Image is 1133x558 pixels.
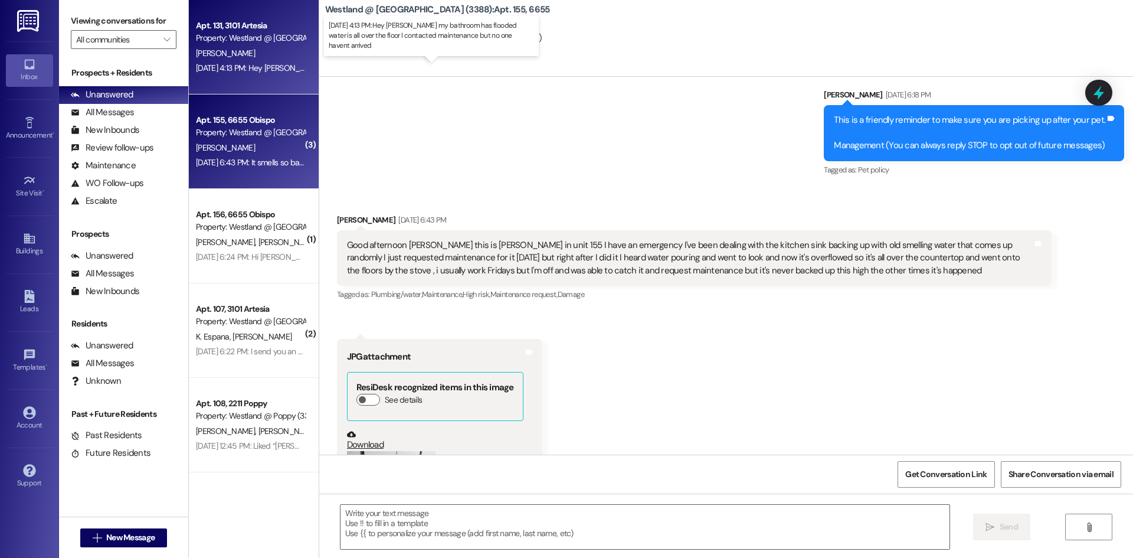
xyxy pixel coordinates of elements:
div: All Messages [71,357,134,370]
div: All Messages [71,106,134,119]
div: WO Follow-ups [71,177,143,190]
div: Good afternoon [PERSON_NAME] this is [PERSON_NAME] in unit 155 I have an emergency I've been deal... [347,239,1033,277]
button: Share Conversation via email [1001,461,1121,488]
div: Unanswered [71,340,133,352]
div: New Inbounds [71,124,139,136]
b: JPG attachment [347,351,411,363]
div: All Messages [71,267,134,280]
div: Property: Westland @ [GEOGRAPHIC_DATA] (3388) [196,221,305,233]
div: Residents [59,318,188,330]
a: Buildings [6,229,53,260]
div: [DATE] 12:45 PM: Liked “[PERSON_NAME] (Westland @ Poppy (3383)): Hello, Maintenance provided a ke... [196,440,623,451]
div: Unanswered [71,89,133,101]
div: Prospects + Residents [59,67,188,79]
span: • [53,129,54,138]
i:  [93,533,101,543]
div: Apt. 107, 3101 Artesia [196,303,305,315]
div: Past Residents [71,429,142,442]
div: [PERSON_NAME] [824,89,1124,105]
span: High risk , [463,289,490,299]
span: [PERSON_NAME] [233,331,292,342]
div: This is a friendly reminder to make sure you are picking up after your pet. Management (You can a... [834,114,1105,152]
a: Inbox [6,54,53,86]
label: Viewing conversations for [71,12,176,30]
div: Review follow-ups [71,142,153,154]
span: K. Espana [196,331,233,342]
div: Past + Future Residents [59,408,188,420]
div: Unanswered [71,250,133,262]
div: [DATE] 6:22 PM: I send you an email can you please reply back to me. [196,346,431,357]
div: Tagged as: [824,161,1124,178]
span: Maintenance request , [490,289,558,299]
p: [DATE] 4:13 PM: Hey [PERSON_NAME] my bathroom has flooded water is all over the floor I contacted... [329,21,534,51]
div: Apt. 156, 6655 Obispo [196,208,305,221]
div: [DATE] 6:43 PM [395,214,446,226]
span: Damage [558,289,584,299]
div: [DATE] 6:43 PM: It smells so bad I was able to smell it from my bedroom and knew it was the sink [196,157,525,168]
label: See details [385,394,422,406]
div: [DATE] 6:24 PM: Hi [PERSON_NAME] -we don't have have any animals [196,252,434,262]
div: Unknown [71,375,121,387]
div: Prospects [59,228,188,240]
i:  [985,523,994,532]
span: Get Conversation Link [905,468,987,481]
span: Plumbing/water , [371,289,422,299]
div: Tagged as: [337,286,1052,303]
button: New Message [80,528,168,547]
a: Download [347,430,523,451]
div: Future Residents [71,447,150,459]
button: Get Conversation Link [898,461,994,488]
span: [PERSON_NAME] [196,237,258,247]
div: Property: Westland @ [GEOGRAPHIC_DATA] (3388) [196,126,305,139]
div: Property: Westland @ [GEOGRAPHIC_DATA] (3388) [196,32,305,44]
a: Support [6,461,53,492]
div: Apt. 155, 6655 Obispo [196,114,305,126]
span: Send [1000,521,1018,533]
div: Property: Westland @ [GEOGRAPHIC_DATA] (3388) [196,315,305,328]
img: ResiDesk Logo [17,10,41,32]
span: [PERSON_NAME] [196,426,258,436]
span: [PERSON_NAME] [196,142,255,153]
div: [DATE] 6:18 PM [883,89,931,101]
span: Maintenance , [422,289,463,299]
span: New Message [106,531,155,544]
div: Property: Westland @ Poppy (3383) [196,410,305,422]
input: All communities [76,30,158,49]
a: Account [6,403,53,435]
a: Site Visit • [6,171,53,203]
button: Send [973,514,1030,540]
span: [PERSON_NAME] [258,237,317,247]
span: Pet policy [858,165,889,175]
div: Apt. 108, 2211 Poppy [196,397,305,410]
div: New Inbounds [71,285,139,298]
i:  [1085,523,1093,532]
span: Share Conversation via email [1008,468,1114,481]
span: [PERSON_NAME] [196,48,255,58]
i:  [163,35,170,44]
span: [PERSON_NAME] [258,426,320,436]
span: • [42,187,44,195]
a: Leads [6,286,53,318]
div: Maintenance [71,159,136,172]
b: Westland @ [GEOGRAPHIC_DATA] (3388): Apt. 155, 6655 Obispo [325,4,561,29]
div: [DATE] 4:13 PM: Hey [PERSON_NAME] my bathroom has flooded water is all over the floor I contacted... [196,63,678,73]
span: • [45,361,47,370]
div: Escalate [71,195,117,207]
div: [PERSON_NAME] [337,214,1052,230]
b: ResiDesk recognized items in this image [356,381,514,393]
div: Apt. 131, 3101 Artesia [196,19,305,32]
a: Templates • [6,345,53,377]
